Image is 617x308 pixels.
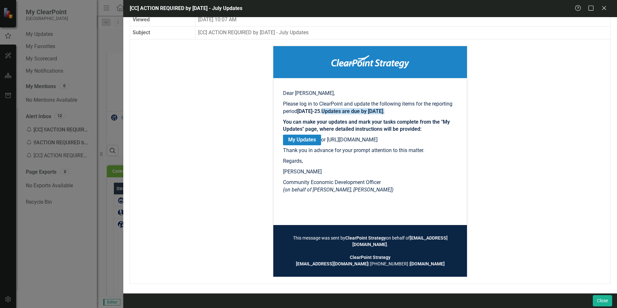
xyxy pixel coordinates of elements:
strong: [DATE]-25 [297,108,320,114]
strong: Updates are due by [DATE] [321,108,383,114]
strong: You can make your updates and mark your tasks complete from the "My Updates" page, where detailed... [283,119,450,132]
strong: ClearPoint Strategy [350,255,390,260]
span: . [321,108,384,114]
a: [DOMAIN_NAME] [410,261,445,266]
a: [EMAIL_ADDRESS][DOMAIN_NAME] [296,261,368,266]
p: Thank you in advance for your prompt attention to this matter. [283,147,457,154]
img: ClearPoint Strategy [331,55,409,68]
p: Dear [PERSON_NAME], [283,90,457,97]
strong: ClearPoint Strategy [345,235,386,241]
p: Regards, [283,158,457,165]
td: This message was sent by on behalf of . | [PHONE_NUMBER] | [283,235,457,267]
p: Community Economic Development Officer [283,179,457,194]
em: (on behalf of [PERSON_NAME], [PERSON_NAME]) [283,187,393,193]
th: Subject [130,26,196,39]
button: Close [593,295,612,306]
a: My Updates [283,135,321,145]
p: [PERSON_NAME] [283,168,457,176]
span: [CC] ACTION REQUIRED by [DATE] - July Updates [130,5,242,11]
p: Please log in to ClearPoint and update the following items for the reporting period . [283,100,457,115]
td: [CC] ACTION REQUIRED by [DATE] - July Updates [196,26,611,39]
td: [DATE] 10:07 AM [196,14,611,26]
th: Viewed [130,14,196,26]
p: or [URL][DOMAIN_NAME] [283,136,457,144]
